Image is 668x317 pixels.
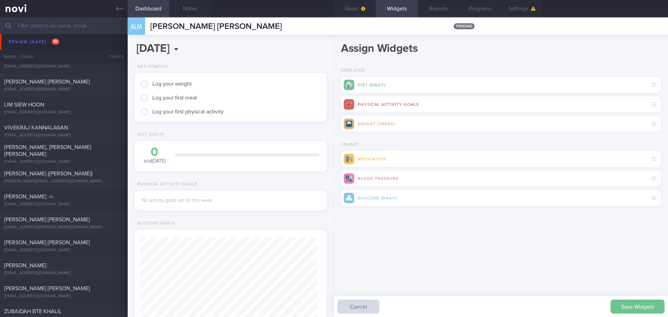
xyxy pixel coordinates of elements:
[4,33,46,39] span: [PERSON_NAME]
[341,42,661,58] h1: Assign Widgets
[4,171,93,176] span: [PERSON_NAME] ([PERSON_NAME])
[4,294,124,299] div: [EMAIL_ADDRESS][DOMAIN_NAME]
[4,144,91,157] span: [PERSON_NAME], [PERSON_NAME] [PERSON_NAME]
[142,146,168,158] div: 0
[4,225,124,230] div: [EMAIL_ADDRESS][PERSON_NAME][DOMAIN_NAME]
[150,22,282,31] span: [PERSON_NAME] [PERSON_NAME]
[341,151,661,167] div: Medication
[341,142,661,148] h2: Unused
[4,41,124,46] div: [EMAIL_ADDRESS][DOMAIN_NAME]
[337,300,379,314] button: Cancel
[341,68,661,73] h2: Displayed
[135,64,168,70] div: Get Started
[4,133,124,138] div: [EMAIL_ADDRESS][DOMAIN_NAME]
[4,179,124,184] div: [PERSON_NAME][EMAIL_ADDRESS][DOMAIN_NAME]
[135,132,164,137] div: Diet (Daily)
[341,116,661,132] div: Weight (Trend)
[4,87,124,92] div: [EMAIL_ADDRESS][DOMAIN_NAME]
[4,248,124,253] div: [EMAIL_ADDRESS][DOMAIN_NAME]
[126,13,147,40] div: ALM
[4,56,93,62] span: [PERSON_NAME] ([PERSON_NAME])
[454,23,475,29] span: pending
[341,77,661,93] div: Diet (Daily)
[135,182,198,187] div: Physical Activity Goals
[4,159,124,165] div: [EMAIL_ADDRESS][DOMAIN_NAME]
[4,217,90,222] span: [PERSON_NAME] [PERSON_NAME]
[4,202,124,207] div: [EMAIL_ADDRESS][DOMAIN_NAME]
[4,263,46,268] span: [PERSON_NAME]
[4,79,90,85] span: [PERSON_NAME] [PERSON_NAME]
[341,190,661,206] div: Glucose (Daily)
[135,221,175,226] div: Glucose (Daily)
[4,110,124,115] div: [EMAIL_ADDRESS][DOMAIN_NAME]
[4,102,44,108] span: LIM SIEW HOON
[611,300,665,314] button: Save Widgets
[4,240,90,245] span: [PERSON_NAME] [PERSON_NAME]
[341,96,661,112] div: Physical Activity Goals
[142,146,168,165] div: kcal [DATE]
[142,198,320,204] div: No activity goals set for this week
[4,194,46,199] span: [PERSON_NAME]
[341,171,661,187] div: Blood Pressure
[4,271,124,276] div: [EMAIL_ADDRESS][DOMAIN_NAME]
[4,286,90,291] span: [PERSON_NAME] [PERSON_NAME]
[4,125,68,130] span: VIVEKRAJ KANNALAGAN
[4,64,124,69] div: [EMAIL_ADDRESS][DOMAIN_NAME]
[4,309,62,314] span: ZUBAIDAH BTE KHALIL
